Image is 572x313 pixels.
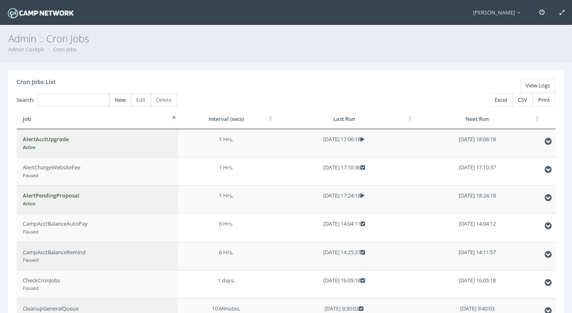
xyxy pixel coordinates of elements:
[274,213,413,241] td: [DATE] 14:04:11
[495,96,507,104] span: Excel
[414,157,541,185] td: [DATE] 17:10:37
[23,144,36,150] small: Active
[518,96,527,104] span: CSV
[23,229,38,235] small: Paused
[6,6,75,20] img: Camp Network
[17,270,178,298] td: CheckCronJobs
[17,157,178,185] td: AlertChargeWebsiteFee
[178,213,275,241] td: 6 Hrs,
[8,33,564,44] h3: Admin :: Cron Jobs
[17,109,178,130] th: Job: activate to sort column descending
[274,242,413,270] td: [DATE] 14:25:37
[53,46,77,53] a: Cron Jobs
[274,270,413,298] td: [DATE] 16:05:18
[274,129,413,157] td: [DATE] 17:06:18
[512,93,533,107] a: CSV
[414,109,541,130] th: Next Run: activate to sort column ascending
[414,242,541,270] td: [DATE] 14:11:57
[37,93,109,107] input: Search:
[17,242,178,270] td: CampAcctBalanceRemind
[115,96,126,104] span: New
[109,93,131,107] a: New
[178,185,275,213] td: 1 Hrs,
[414,185,541,213] td: [DATE] 18:24:18
[414,270,541,298] td: [DATE] 16:05:18
[414,213,541,241] td: [DATE] 14:04:12
[178,109,275,130] th: Interval (secs): activate to sort column ascending
[489,93,512,107] a: Excel
[23,257,38,263] small: Paused
[533,93,555,107] a: Print
[17,213,178,241] td: CampAcctBalanceAutoPay
[8,46,44,53] a: Admin Cockpit
[473,9,524,16] span: [PERSON_NAME]
[538,96,550,104] span: Print
[520,79,555,92] a: View Logs
[274,185,413,213] td: [DATE] 17:24:18
[23,285,38,291] small: Paused
[178,129,275,157] td: 1 Hrs,
[274,109,413,130] th: Last Run: activate to sort column ascending
[17,129,178,157] td: AlertAcctUpgrade
[178,242,275,270] td: 6 Hrs,
[17,79,56,85] h4: Cron Jobs List
[23,200,36,207] small: Active
[274,157,413,185] td: [DATE] 17:10:36
[17,185,178,213] td: AlertPendingProposal
[23,172,38,178] small: Paused
[414,129,541,157] td: [DATE] 18:06:18
[17,93,109,107] label: Search:
[178,157,275,185] td: 1 Hrs,
[178,270,275,298] td: 1 days,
